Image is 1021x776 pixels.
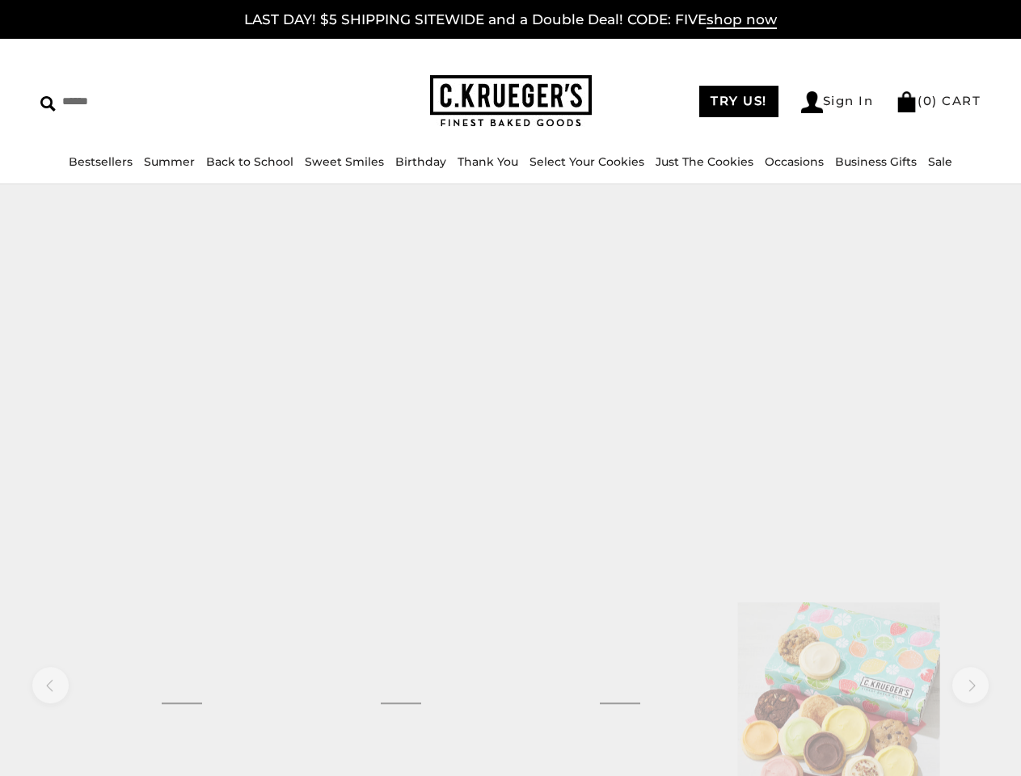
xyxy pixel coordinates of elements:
[765,154,824,169] a: Occasions
[529,154,644,169] a: Select Your Cookies
[395,154,446,169] a: Birthday
[206,154,293,169] a: Back to School
[801,91,874,113] a: Sign In
[928,154,952,169] a: Sale
[656,154,753,169] a: Just The Cookies
[896,91,918,112] img: Bag
[699,86,778,117] a: TRY US!
[32,667,69,703] button: previous
[144,154,195,169] a: Summer
[707,11,777,29] span: shop now
[69,154,133,169] a: Bestsellers
[896,93,981,108] a: (0) CART
[244,11,777,29] a: LAST DAY! $5 SHIPPING SITEWIDE and a Double Deal! CODE: FIVEshop now
[40,96,56,112] img: Search
[40,89,255,114] input: Search
[835,154,917,169] a: Business Gifts
[458,154,518,169] a: Thank You
[952,667,989,703] button: next
[801,91,823,113] img: Account
[430,75,592,128] img: C.KRUEGER'S
[305,154,384,169] a: Sweet Smiles
[923,93,933,108] span: 0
